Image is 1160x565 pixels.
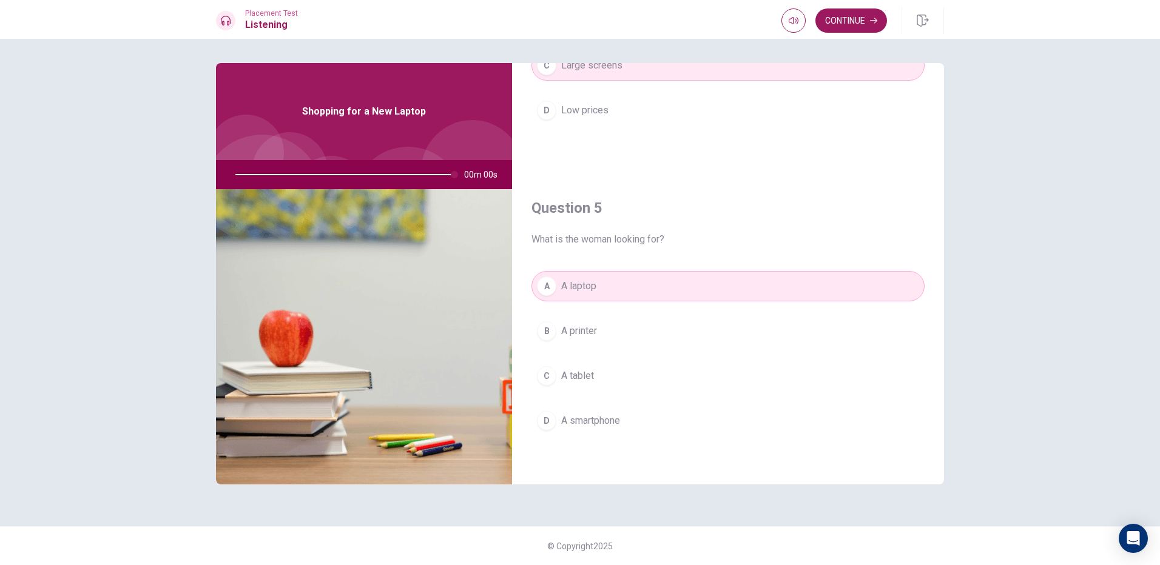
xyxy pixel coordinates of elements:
[561,58,622,73] span: Large screens
[531,198,925,218] h4: Question 5
[1119,524,1148,553] div: Open Intercom Messenger
[531,406,925,436] button: DA smartphone
[537,321,556,341] div: B
[561,369,594,383] span: A tablet
[537,366,556,386] div: C
[216,189,512,484] img: Shopping for a New Laptop
[302,104,426,119] span: Shopping for a New Laptop
[561,413,620,428] span: A smartphone
[537,276,556,296] div: A
[531,50,925,81] button: CLarge screens
[561,324,597,338] span: A printer
[537,411,556,430] div: D
[531,316,925,346] button: BA printer
[561,279,596,293] span: A laptop
[464,160,507,189] span: 00m 00s
[537,56,556,75] div: C
[815,8,887,33] button: Continue
[547,541,613,551] span: © Copyright 2025
[245,9,298,18] span: Placement Test
[531,95,925,125] button: DLow prices
[561,103,609,118] span: Low prices
[531,232,925,247] span: What is the woman looking for?
[531,271,925,301] button: AA laptop
[537,101,556,120] div: D
[245,18,298,32] h1: Listening
[531,361,925,391] button: CA tablet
